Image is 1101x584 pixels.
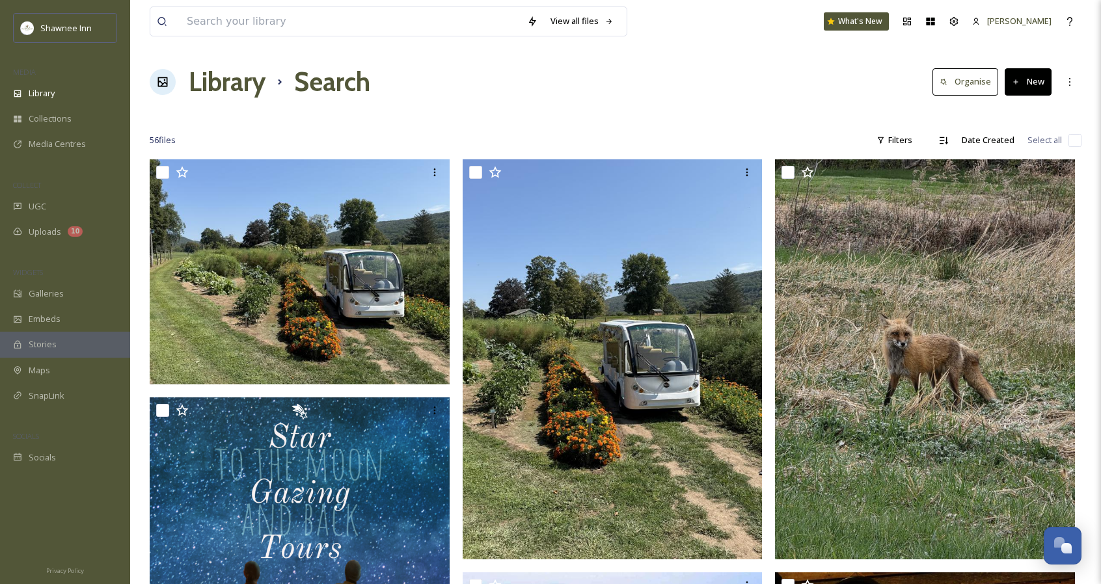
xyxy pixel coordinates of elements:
input: Search your library [180,7,521,36]
img: ext_1757695304.971302_marketing@shawneeinn.com-IMG_2500.jpeg [150,159,450,384]
span: Shawnee Inn [40,22,92,34]
img: ext_1757695304.8463_marketing@shawneeinn.com-IMG_2499.jpeg [463,159,763,559]
span: [PERSON_NAME] [987,15,1052,27]
span: Library [29,87,55,100]
span: Galleries [29,287,64,300]
span: Media Centres [29,138,86,150]
span: SOCIALS [13,431,39,441]
span: 56 file s [150,134,176,146]
span: Maps [29,364,50,377]
span: Socials [29,451,56,464]
div: Filters [870,127,919,153]
span: WIDGETS [13,267,43,277]
a: Privacy Policy [46,562,84,577]
span: Stories [29,338,57,351]
a: View all files [544,8,620,34]
a: Organise [932,68,1005,95]
span: SnapLink [29,390,64,402]
h1: Search [294,62,370,101]
span: Uploads [29,226,61,238]
span: COLLECT [13,180,41,190]
div: 10 [68,226,83,237]
span: UGC [29,200,46,213]
span: Privacy Policy [46,566,84,575]
span: MEDIA [13,67,36,77]
button: Organise [932,68,998,95]
a: What's New [824,12,889,31]
button: New [1005,68,1052,95]
button: Open Chat [1044,527,1081,564]
img: ext_1745936039.780757_Ang1216red@gmail.com-20250425_171058.jpg [775,159,1075,559]
div: Date Created [955,127,1021,153]
span: Collections [29,113,72,125]
a: Library [189,62,265,101]
span: Embeds [29,313,61,325]
a: [PERSON_NAME] [966,8,1058,34]
span: Select all [1027,134,1062,146]
img: shawnee-300x300.jpg [21,21,34,34]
